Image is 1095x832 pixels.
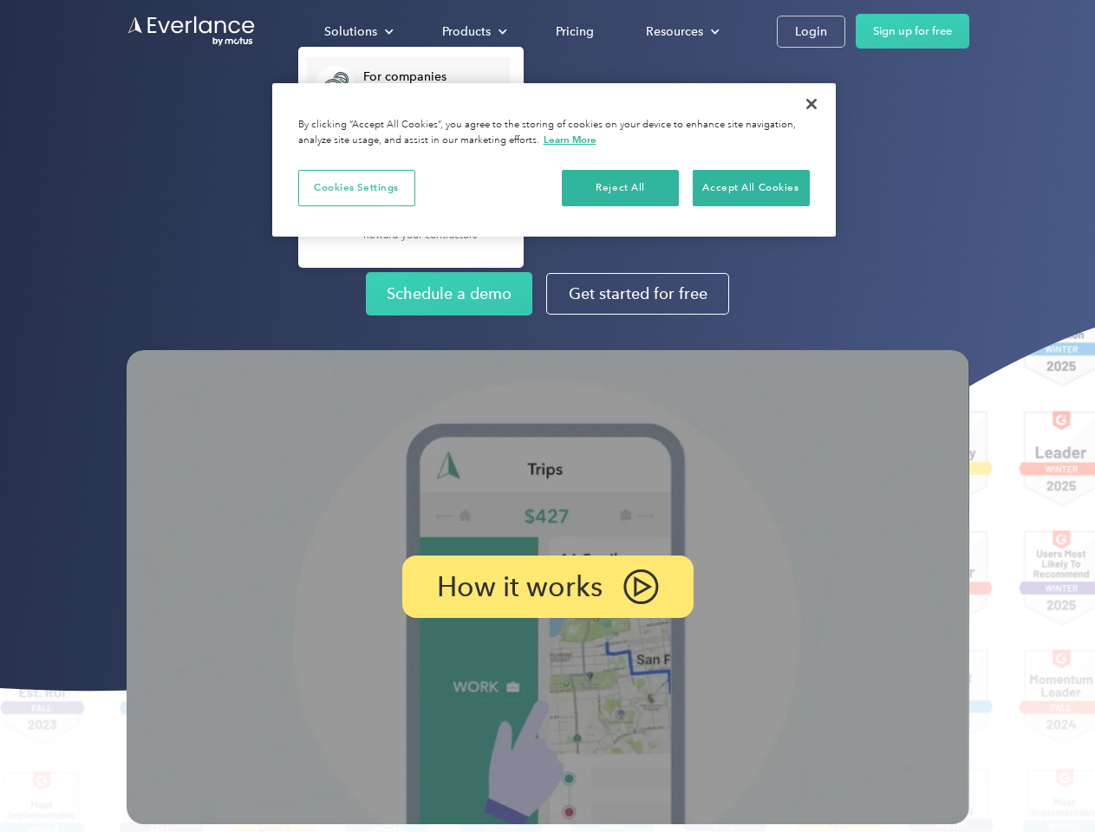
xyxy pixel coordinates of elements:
[693,170,810,206] button: Accept All Cookies
[425,16,521,47] div: Products
[366,272,532,315] a: Schedule a demo
[792,85,831,123] button: Close
[546,273,729,315] a: Get started for free
[538,16,611,47] a: Pricing
[127,15,257,48] a: Go to homepage
[298,170,415,206] button: Cookies Settings
[272,83,836,237] div: Cookie banner
[856,14,969,49] a: Sign up for free
[298,118,810,148] div: By clicking “Accept All Cookies”, you agree to the storing of cookies on your device to enhance s...
[324,21,377,42] div: Solutions
[629,16,733,47] div: Resources
[298,47,524,268] nav: Solutions
[556,21,594,42] div: Pricing
[646,21,703,42] div: Resources
[307,16,407,47] div: Solutions
[127,103,215,140] input: Submit
[272,83,836,237] div: Privacy
[442,21,491,42] div: Products
[544,133,596,146] a: More information about your privacy, opens in a new tab
[777,16,845,48] a: Login
[562,170,679,206] button: Reject All
[795,21,827,42] div: Login
[437,576,603,597] p: How it works
[307,57,510,114] a: For companiesEasy vehicle reimbursements
[363,68,501,86] div: For companies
